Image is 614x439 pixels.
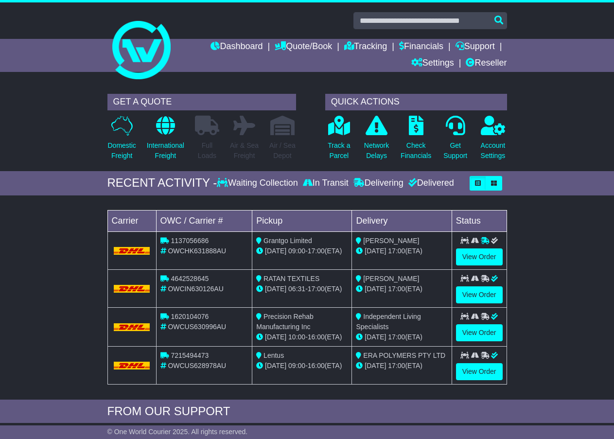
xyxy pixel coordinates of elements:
[325,94,507,110] div: QUICK ACTIONS
[364,115,389,166] a: NetworkDelays
[328,140,350,161] p: Track a Parcel
[256,361,348,371] div: - (ETA)
[147,140,184,161] p: International Freight
[363,275,419,282] span: [PERSON_NAME]
[456,363,503,380] a: View Order
[168,285,223,293] span: OWCIN630126AU
[265,247,286,255] span: [DATE]
[363,351,445,359] span: ERA POLYMERS PTY LTD
[288,285,305,293] span: 06:31
[308,333,325,341] span: 16:00
[481,140,506,161] p: Account Settings
[388,285,405,293] span: 17:00
[308,247,325,255] span: 17:00
[456,286,503,303] a: View Order
[365,285,386,293] span: [DATE]
[269,140,296,161] p: Air / Sea Depot
[230,140,259,161] p: Air & Sea Freight
[400,115,432,166] a: CheckFinancials
[401,140,431,161] p: Check Financials
[195,140,219,161] p: Full Loads
[452,210,507,231] td: Status
[252,210,352,231] td: Pickup
[308,285,325,293] span: 17:00
[365,362,386,369] span: [DATE]
[263,351,284,359] span: Lentus
[171,351,209,359] span: 7215494473
[288,247,305,255] span: 09:00
[352,210,452,231] td: Delivery
[263,275,319,282] span: RATAN TEXTILES
[114,285,150,293] img: DHL.png
[364,140,389,161] p: Network Delays
[256,313,314,331] span: Precision Rehab Manufacturing Inc
[388,247,405,255] span: 17:00
[288,362,305,369] span: 09:00
[107,94,296,110] div: GET A QUOTE
[388,333,405,341] span: 17:00
[327,115,351,166] a: Track aParcel
[456,39,495,55] a: Support
[265,333,286,341] span: [DATE]
[480,115,506,166] a: AccountSettings
[156,210,252,231] td: OWC / Carrier #
[168,362,226,369] span: OWCUS628978AU
[114,323,150,331] img: DHL.png
[399,39,443,55] a: Financials
[300,178,351,189] div: In Transit
[114,362,150,369] img: DHL.png
[107,428,248,436] span: © One World Courier 2025. All rights reserved.
[168,323,226,331] span: OWCUS630996AU
[107,115,137,166] a: DomesticFreight
[356,313,421,331] span: Independent Living Specialists
[211,39,263,55] a: Dashboard
[217,178,300,189] div: Waiting Collection
[107,210,156,231] td: Carrier
[365,247,386,255] span: [DATE]
[288,333,305,341] span: 10:00
[265,362,286,369] span: [DATE]
[351,178,406,189] div: Delivering
[256,284,348,294] div: - (ETA)
[356,284,447,294] div: (ETA)
[263,237,312,245] span: Grantgo Limited
[356,246,447,256] div: (ETA)
[308,362,325,369] span: 16:00
[363,237,419,245] span: [PERSON_NAME]
[171,275,209,282] span: 4642528645
[411,55,454,72] a: Settings
[275,39,332,55] a: Quote/Book
[107,176,217,190] div: RECENT ACTIVITY -
[107,404,507,419] div: FROM OUR SUPPORT
[388,362,405,369] span: 17:00
[356,361,447,371] div: (ETA)
[114,247,150,255] img: DHL.png
[256,246,348,256] div: - (ETA)
[171,313,209,320] span: 1620104076
[466,55,507,72] a: Reseller
[443,115,468,166] a: GetSupport
[265,285,286,293] span: [DATE]
[365,333,386,341] span: [DATE]
[168,247,226,255] span: OWCHK631888AU
[406,178,454,189] div: Delivered
[108,140,136,161] p: Domestic Freight
[344,39,387,55] a: Tracking
[146,115,185,166] a: InternationalFreight
[356,332,447,342] div: (ETA)
[443,140,467,161] p: Get Support
[456,248,503,265] a: View Order
[256,332,348,342] div: - (ETA)
[171,237,209,245] span: 1137056686
[456,324,503,341] a: View Order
